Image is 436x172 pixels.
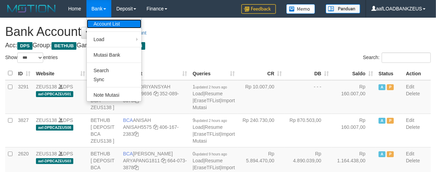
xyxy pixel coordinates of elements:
[406,124,420,130] a: Delete
[161,158,166,163] a: Copy ARYAPANG1811 to clipboard
[285,114,332,147] td: Rp 870.503,00
[193,158,203,163] a: Load
[120,67,190,80] th: Account: activate to sort column ascending
[332,67,376,80] th: Saldo: activate to sort column ascending
[17,52,43,63] select: Showentries
[5,42,431,49] h4: Acc: Group: Game:
[36,125,73,131] span: aaf-DPBCAZEUS08
[379,84,386,90] span: Active
[123,117,133,123] span: BCA
[193,117,235,144] span: | | |
[36,117,57,123] a: ZEUS138
[15,67,33,80] th: ID: activate to sort column ascending
[195,119,227,123] span: updated 2 hours ago
[154,91,158,96] a: Copy ndriyans9696 to clipboard
[332,80,376,114] td: Rp 160.007,00
[194,131,220,137] a: EraseTFList
[194,165,220,170] a: EraseTFList
[123,124,152,130] a: ANISAH5575
[403,67,431,80] th: Action
[36,151,57,156] a: ZEUS138
[387,84,394,90] span: Paused
[205,124,223,130] a: Resume
[36,84,57,89] a: ZEUS138
[406,84,414,89] a: Edit
[87,19,141,28] a: Account List
[52,42,76,50] span: BETHUB
[33,80,88,114] td: DPS
[87,50,141,59] a: Mutasi Bank
[193,151,227,156] span: 0
[87,75,141,84] a: Sync
[205,91,223,96] a: Resume
[17,42,33,50] span: DPS
[193,84,235,110] span: | | |
[33,67,88,80] th: Website: activate to sort column ascending
[193,84,227,89] span: 1
[363,52,431,63] label: Search:
[406,158,420,163] a: Delete
[123,151,133,156] span: BCA
[134,98,139,103] a: Copy 3520898670 to clipboard
[406,91,420,96] a: Delete
[285,67,332,80] th: DB: activate to sort column ascending
[33,114,88,147] td: DPS
[238,80,285,114] td: Rp 10.007,00
[193,98,235,110] a: Import Mutasi
[87,35,141,44] a: Load
[194,98,220,103] a: EraseTFList
[120,114,190,147] td: ANISAH 406-167-2383
[387,151,394,157] span: Paused
[376,67,403,80] th: Status
[120,80,190,114] td: ANDRIYANSYAH 352-089-8670
[15,80,33,114] td: 3291
[190,67,238,80] th: Queries: activate to sort column ascending
[326,4,360,13] img: panduan.png
[238,67,285,80] th: CR: activate to sort column ascending
[332,114,376,147] td: Rp 160.007,00
[379,151,386,157] span: Active
[87,66,141,75] a: Search
[286,4,315,14] img: Button%20Memo.svg
[5,25,431,39] h1: Bank Account
[193,131,235,144] a: Import Mutasi
[406,117,414,123] a: Edit
[5,3,58,14] img: MOTION_logo.png
[241,4,276,14] img: Feedback.jpg
[382,52,431,63] input: Search:
[205,158,223,163] a: Resume
[193,124,203,130] a: Load
[285,80,332,114] td: - - -
[195,152,227,156] span: updated 9 hours ago
[153,124,158,130] a: Copy ANISAH5575 to clipboard
[36,158,73,164] span: aaf-DPBCAZEUS03
[193,117,227,123] span: 9
[195,85,227,89] span: updated 2 hours ago
[88,114,120,147] td: BETHUB [ DEPOSIT BCA ZEUS138 ]
[238,114,285,147] td: Rp 240.730,00
[5,52,58,63] label: Show entries
[123,158,160,163] a: ARYAPANG1811
[406,151,414,156] a: Edit
[387,118,394,124] span: Paused
[134,165,139,170] a: Copy 6640733878 to clipboard
[87,90,141,99] a: Note Mutasi
[379,118,386,124] span: Active
[134,131,139,137] a: Copy 4061672383 to clipboard
[36,91,73,97] span: aaf-DPBCAZEUS01
[193,91,203,96] a: Load
[15,114,33,147] td: 3827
